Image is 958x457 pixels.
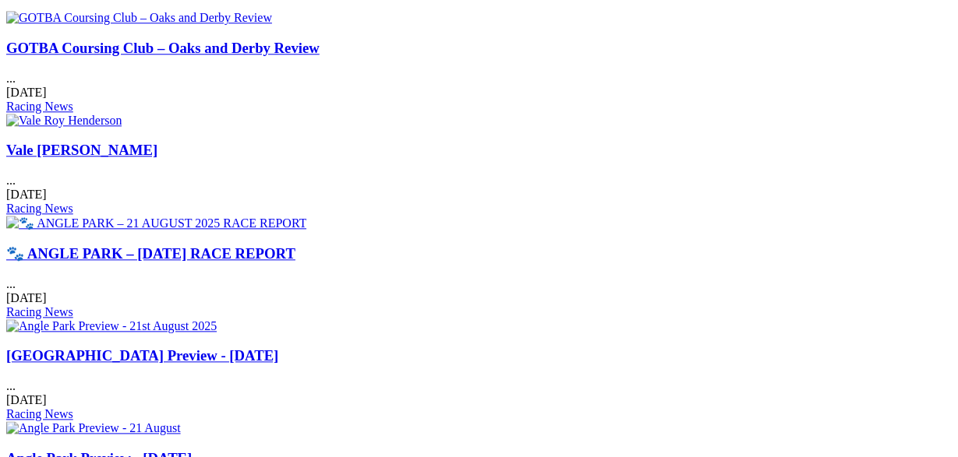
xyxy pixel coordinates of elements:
span: [DATE] [6,188,47,201]
a: Vale [PERSON_NAME] [6,142,157,158]
span: [DATE] [6,291,47,304]
a: [GEOGRAPHIC_DATA] Preview - [DATE] [6,347,278,364]
div: ... [6,347,952,421]
div: ... [6,40,952,114]
img: GOTBA Coursing Club – Oaks and Derby Review [6,11,272,25]
img: Vale Roy Henderson [6,114,122,128]
img: Angle Park Preview - 21 August [6,421,181,435]
div: ... [6,245,952,319]
a: GOTBA Coursing Club – Oaks and Derby Review [6,40,320,56]
div: ... [6,142,952,216]
img: 🐾 ANGLE PARK – 21 AUGUST 2025 RACE REPORT [6,216,306,230]
a: Racing News [6,305,73,318]
img: Angle Park Preview - 21st August 2025 [6,319,217,333]
a: Racing News [6,202,73,215]
a: 🐾 ANGLE PARK – [DATE] RACE REPORT [6,245,295,262]
span: [DATE] [6,86,47,99]
span: [DATE] [6,393,47,406]
a: Racing News [6,100,73,113]
a: Racing News [6,407,73,420]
